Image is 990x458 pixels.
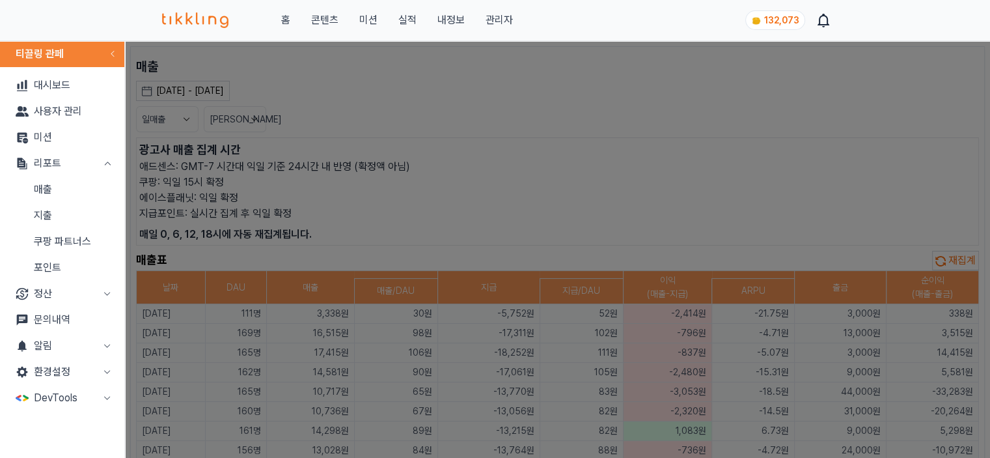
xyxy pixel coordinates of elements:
a: 포인트 [5,255,119,281]
button: 환경설정 [5,359,119,385]
span: 132,073 [764,15,799,25]
a: 매출 [5,177,119,203]
a: 내정보 [437,12,464,28]
a: 실적 [398,12,416,28]
a: 미션 [5,124,119,150]
button: 미션 [359,12,377,28]
a: 홈 [281,12,290,28]
button: 리포트 [5,150,119,177]
a: 사용자 관리 [5,98,119,124]
a: 쿠팡 파트너스 [5,229,119,255]
a: 대시보드 [5,72,119,98]
a: 지출 [5,203,119,229]
button: 알림 [5,333,119,359]
img: coin [751,16,762,26]
a: 콘텐츠 [310,12,338,28]
button: 정산 [5,281,119,307]
img: 티끌링 [162,12,229,28]
a: 문의내역 [5,307,119,333]
button: DevTools [5,385,119,411]
a: coin 132,073 [745,10,803,30]
a: 관리자 [485,12,512,28]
